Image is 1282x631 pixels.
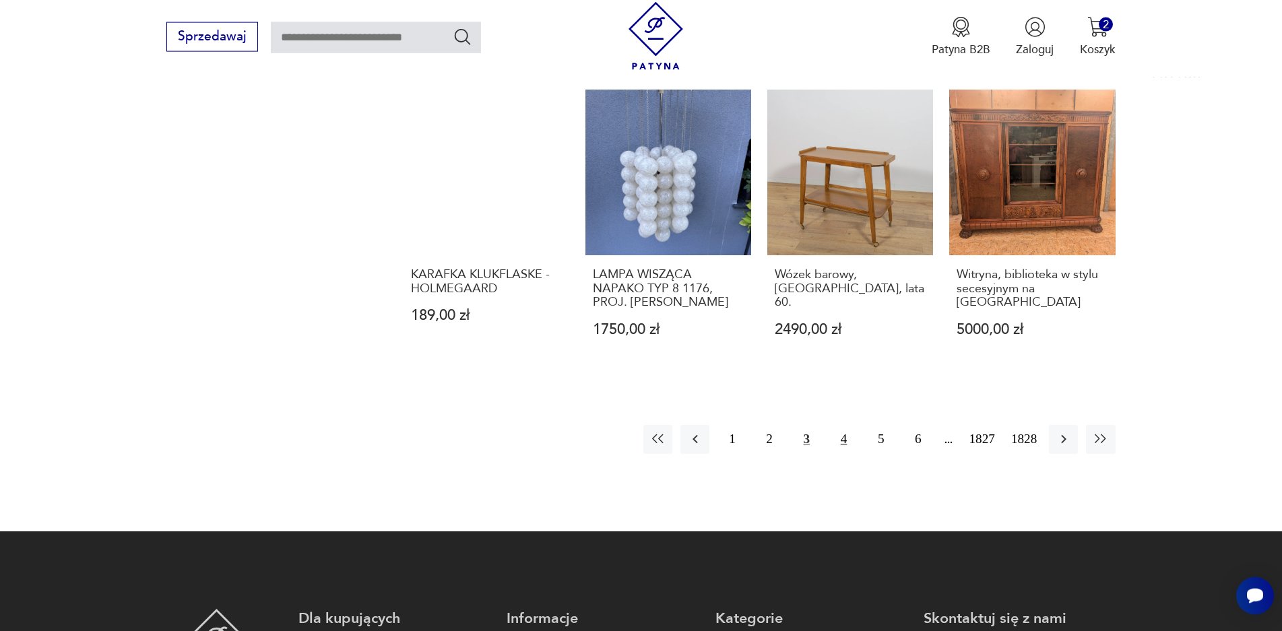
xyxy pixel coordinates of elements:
[903,425,932,454] button: 6
[411,308,563,323] p: 189,00 zł
[951,17,971,38] img: Ikona medalu
[792,425,821,454] button: 3
[775,323,926,337] p: 2490,00 zł
[1099,18,1113,32] div: 2
[453,27,472,46] button: Szukaj
[585,90,751,368] a: LAMPA WISZĄCA NAPAKO TYP 8 1176, PROJ. JOSEF HŮRKALAMPA WISZĄCA NAPAKO TYP 8 1176, PROJ. [PERSON_...
[715,609,907,628] p: Kategorie
[1080,42,1116,57] p: Koszyk
[1016,17,1054,57] button: Zaloguj
[829,425,858,454] button: 4
[404,90,569,368] a: KARAFKA KLUKFLASKE - HOLMEGAARDKARAFKA KLUKFLASKE - HOLMEGAARD189,00 zł
[1080,17,1116,57] button: 2Koszyk
[755,425,784,454] button: 2
[932,17,990,57] button: Patyna B2B
[507,609,699,628] p: Informacje
[1087,17,1108,38] img: Ikona koszyka
[932,42,990,57] p: Patyna B2B
[1025,17,1046,38] img: Ikonka użytkownika
[949,90,1115,368] a: Witryna, biblioteka w stylu secesyjnym na lwich łapachWitryna, biblioteka w stylu secesyjnym na [...
[622,2,690,70] img: Patyna - sklep z meblami i dekoracjami vintage
[932,17,990,57] a: Ikona medaluPatyna B2B
[866,425,895,454] button: 5
[957,323,1108,337] p: 5000,00 zł
[1236,577,1274,615] iframe: Smartsupp widget button
[1007,425,1041,454] button: 1828
[957,268,1108,309] h3: Witryna, biblioteka w stylu secesyjnym na [GEOGRAPHIC_DATA]
[411,268,563,296] h3: KARAFKA KLUKFLASKE - HOLMEGAARD
[593,323,744,337] p: 1750,00 zł
[166,22,257,52] button: Sprzedawaj
[775,268,926,309] h3: Wózek barowy, [GEOGRAPHIC_DATA], lata 60.
[1016,42,1054,57] p: Zaloguj
[593,268,744,309] h3: LAMPA WISZĄCA NAPAKO TYP 8 1176, PROJ. [PERSON_NAME]
[924,609,1116,628] p: Skontaktuj się z nami
[767,90,933,368] a: Wózek barowy, Wielka Brytania, lata 60.Wózek barowy, [GEOGRAPHIC_DATA], lata 60.2490,00 zł
[298,609,490,628] p: Dla kupujących
[717,425,746,454] button: 1
[965,425,999,454] button: 1827
[166,32,257,43] a: Sprzedawaj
